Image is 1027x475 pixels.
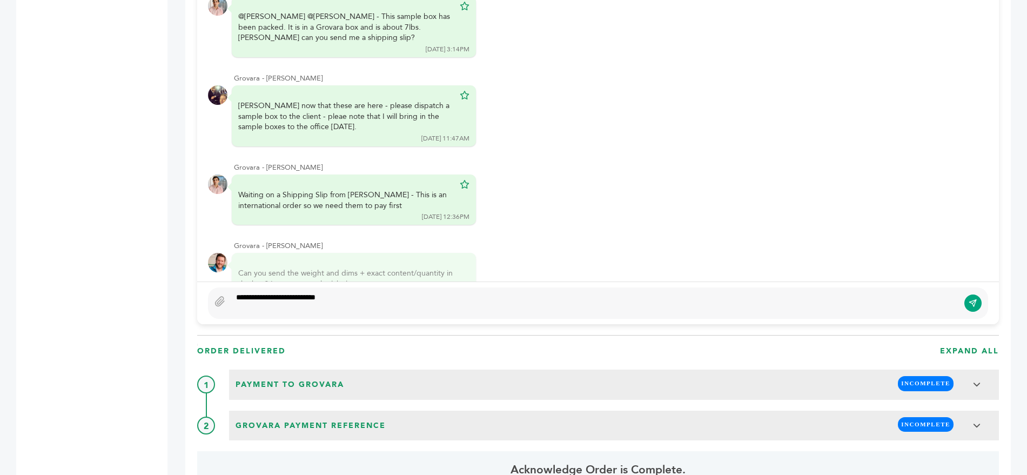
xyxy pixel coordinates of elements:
div: Waiting on a Shipping Slip from [PERSON_NAME] - This is an international order so we need them to... [238,190,454,211]
div: [DATE] 11:47AM [421,134,469,143]
span: Grovara Payment Reference [232,417,389,434]
span: Payment to Grovara [232,376,347,393]
div: Grovara - [PERSON_NAME] [234,73,988,83]
div: Grovara - [PERSON_NAME] [234,241,988,251]
div: Can you send the weight and dims + exact content/quantity in the box? I can get you the label. [238,268,454,300]
div: @[PERSON_NAME] @[PERSON_NAME] - This sample box has been packed. It is in a Grovara box and is ab... [238,11,454,43]
div: Grovara - [PERSON_NAME] [234,163,988,172]
div: [PERSON_NAME] now that these are here - please dispatch a sample box to the client - pleae note t... [238,101,454,132]
span: INCOMPLETE [898,376,954,391]
div: [DATE] 3:14PM [426,45,469,54]
h3: ORDER DElIVERED [197,346,286,357]
h3: EXPAND ALL [940,346,999,357]
span: INCOMPLETE [898,417,954,432]
div: [DATE] 12:36PM [422,212,469,222]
